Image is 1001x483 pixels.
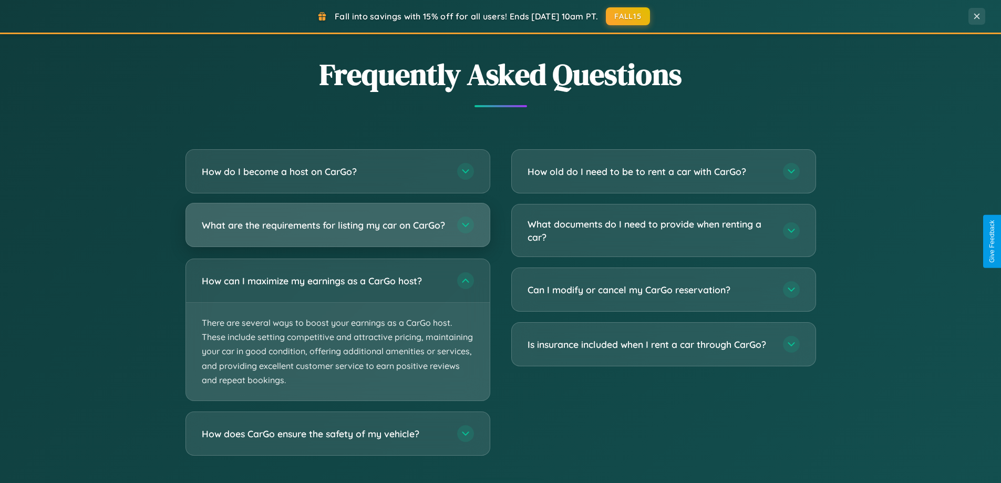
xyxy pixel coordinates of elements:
[186,303,490,400] p: There are several ways to boost your earnings as a CarGo host. These include setting competitive ...
[202,427,447,440] h3: How does CarGo ensure the safety of my vehicle?
[202,274,447,287] h3: How can I maximize my earnings as a CarGo host?
[528,338,772,351] h3: Is insurance included when I rent a car through CarGo?
[335,11,598,22] span: Fall into savings with 15% off for all users! Ends [DATE] 10am PT.
[606,7,650,25] button: FALL15
[185,54,816,95] h2: Frequently Asked Questions
[528,283,772,296] h3: Can I modify or cancel my CarGo reservation?
[528,165,772,178] h3: How old do I need to be to rent a car with CarGo?
[202,219,447,232] h3: What are the requirements for listing my car on CarGo?
[988,220,996,263] div: Give Feedback
[528,218,772,243] h3: What documents do I need to provide when renting a car?
[202,165,447,178] h3: How do I become a host on CarGo?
